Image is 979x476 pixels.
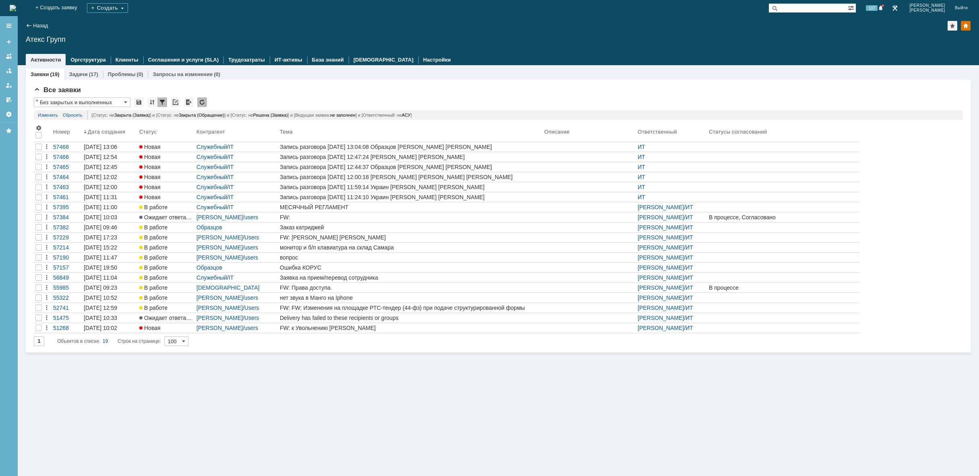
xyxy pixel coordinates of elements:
a: Трудозатраты [228,57,265,63]
div: [DATE] 11:47 [84,254,117,261]
a: МЕСЯЧНЫЙ РЕГЛАМЕНТ [278,202,543,212]
a: Мои заявки [2,79,15,92]
a: 57395 [52,202,82,212]
div: Настройки списка отличаются от сохраненных в виде [36,99,38,104]
div: 57382 [53,224,81,231]
div: [DATE] 10:03 [84,214,117,220]
a: ИТ [686,244,693,251]
div: FW: Права доступа. [280,284,541,291]
a: [DATE] 19:50 [82,263,138,272]
div: 55322 [53,295,81,301]
a: Служебный [196,174,227,180]
div: FW: FW: Изменения на площадке РТС-тендер (44-фз) при подаче структурированной формы заявки [280,305,541,311]
div: / [196,164,277,170]
div: 57384 [53,214,81,220]
div: Фильтрация... [157,97,167,107]
div: Действия [43,144,50,150]
span: В работе [139,244,167,251]
a: [PERSON_NAME] [638,204,684,210]
a: [PERSON_NAME] [638,284,684,291]
a: [PERSON_NAME] [638,254,684,261]
a: 57229 [52,233,82,242]
div: / [196,154,277,160]
span: В работе [139,284,167,291]
a: Служебный [196,154,227,160]
a: Запись разговора [DATE] 12:44:37 Образцов [PERSON_NAME] [PERSON_NAME] [278,162,543,172]
a: ИТ [686,254,693,261]
div: / [196,174,277,180]
div: [DATE] 12:45 [84,164,117,170]
a: Запись разговора [DATE] 11:59:14 Украин [PERSON_NAME] [PERSON_NAME] [278,182,543,192]
div: FW: к Увольнению [PERSON_NAME] [280,325,541,331]
div: [DATE] 12:54 [84,154,117,160]
span: В работе [139,234,167,241]
span: 107 [866,5,878,11]
a: 57464 [52,172,82,182]
span: Закрыта (Заявка) [114,113,150,117]
div: 57214 [53,244,81,251]
a: Перейти в интерфейс администратора [890,3,900,13]
div: [DATE] 12:00 [84,184,117,190]
a: Изменить [38,110,58,120]
div: [DATE] 13:06 [84,144,117,150]
div: Запись разговора [DATE] 13:04:08 Образцов [PERSON_NAME] [PERSON_NAME] [280,144,541,150]
span: Решена (Заявка) [253,113,288,117]
a: [PERSON_NAME] [196,305,243,311]
a: 52741 [52,303,82,313]
a: Мои согласования [2,93,15,106]
a: IT [229,174,233,180]
a: ИТ [686,204,693,210]
div: Запись разговора [DATE] 12:00:18 [PERSON_NAME] [PERSON_NAME] [PERSON_NAME] [280,174,541,180]
a: 55985 [52,283,82,293]
span: Новая [139,325,161,331]
div: Экспорт списка [184,97,194,107]
a: [PERSON_NAME] [638,274,684,281]
a: [DATE] 09:46 [82,223,138,232]
div: Сохранить вид [134,97,144,107]
a: [DATE] 12:45 [82,162,138,172]
a: [DATE] 12:00 [82,182,138,192]
div: [DATE] 15:22 [84,244,117,251]
a: [PERSON_NAME] [196,234,243,241]
span: В работе [139,274,167,281]
a: Сбросить [63,110,83,120]
span: Новая [139,144,161,150]
a: База знаний [312,57,344,63]
a: Заявки на командах [2,50,15,63]
a: [DEMOGRAPHIC_DATA] [353,57,413,63]
div: [DATE] 11:00 [84,204,117,210]
div: [DATE] 11:31 [84,194,117,200]
div: Действия [43,184,50,190]
div: Действия [43,194,50,200]
div: Тема [280,129,293,135]
a: [DATE] 10:33 [82,313,138,323]
a: [PERSON_NAME] [638,264,684,271]
div: Запись разговора [DATE] 12:44:37 Образцов [PERSON_NAME] [PERSON_NAME] [280,164,541,170]
span: Новая [139,184,161,190]
a: В работе [138,293,195,303]
div: Статус [139,129,157,135]
a: ИТ [686,284,693,291]
th: Номер [52,123,82,142]
a: Создать заявку [2,35,15,48]
a: Образцов [PERSON_NAME] [196,264,243,277]
a: 57384 [52,212,82,222]
a: Соглашения и услуги (SLA) [148,57,219,63]
div: Заказ катриджей [280,224,541,231]
a: 57465 [52,162,82,172]
a: 57157 [52,263,82,272]
div: [DATE] 09:23 [84,284,117,291]
a: Запросы на изменение [153,71,213,77]
a: IT [229,154,233,160]
a: В работе [138,283,195,293]
a: [DATE] 12:54 [82,152,138,162]
a: Delivery has failed to these recipients or groups [278,313,543,323]
div: Сортировка... [147,97,157,107]
a: 57468 [52,142,82,152]
div: 57466 [53,154,81,160]
div: 51475 [53,315,81,321]
a: Настройки [423,57,451,63]
a: IT [229,164,233,170]
div: Ошибка КОРУС [280,264,541,271]
a: users [244,244,258,251]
